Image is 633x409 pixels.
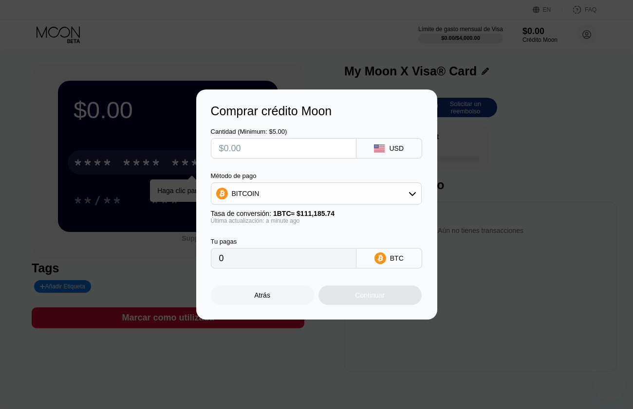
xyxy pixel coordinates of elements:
div: BITCOIN [232,190,260,197]
div: Atrás [254,291,270,299]
div: Atrás [211,285,314,305]
div: Tu pagas [211,238,356,245]
div: BTC [390,254,404,262]
div: Tasa de conversión: [211,210,422,217]
div: Cantidad (Minimum: $5.00) [211,128,356,135]
input: $0.00 [219,139,348,158]
div: Última actualización: a minute ago [211,217,422,224]
div: USD [389,144,404,152]
iframe: Botón para iniciar la ventana de mensajería [594,370,625,401]
div: BITCOIN [211,184,421,203]
div: Comprar crédito Moon [211,104,423,118]
div: Método de pago [211,172,422,179]
span: 1 BTC ≈ $111,185.74 [273,210,335,217]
